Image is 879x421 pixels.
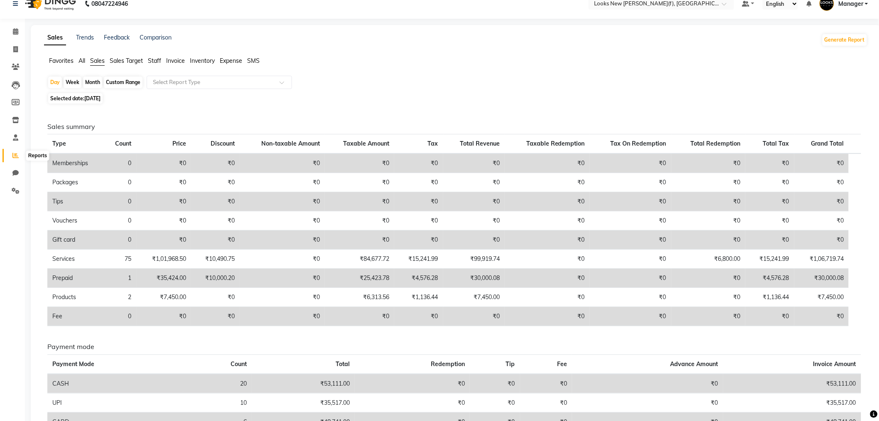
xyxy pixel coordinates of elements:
span: Tax [428,140,438,147]
h6: Payment mode [47,343,861,351]
td: 20 [183,374,252,394]
span: Total Tax [763,140,789,147]
td: ₹0 [671,173,745,192]
td: 1 [104,269,136,288]
td: 0 [104,173,136,192]
span: Grand Total [811,140,844,147]
span: Expense [220,57,242,64]
td: ₹0 [505,230,589,250]
td: ₹10,000.20 [191,269,240,288]
td: 0 [104,211,136,230]
td: 75 [104,250,136,269]
span: Total Redemption [690,140,740,147]
td: ₹0 [325,173,394,192]
td: ₹7,450.00 [794,288,849,307]
td: ₹0 [240,211,324,230]
td: ₹0 [136,211,191,230]
a: Feedback [104,34,130,41]
td: ₹6,313.56 [325,288,394,307]
td: ₹99,919.74 [443,250,505,269]
td: ₹30,000.08 [443,269,505,288]
td: ₹0 [745,230,794,250]
td: 0 [104,192,136,211]
td: 0 [104,154,136,173]
span: Selected date: [48,93,103,104]
td: ₹53,111.00 [723,374,861,394]
td: ₹0 [470,374,520,394]
td: ₹15,241.99 [394,250,443,269]
td: ₹0 [590,307,671,326]
td: 0 [104,230,136,250]
span: Discount [211,140,235,147]
td: ₹0 [394,230,443,250]
td: Fee [47,307,104,326]
td: ₹0 [240,192,324,211]
td: ₹0 [572,393,723,412]
button: Generate Report [823,34,867,46]
td: ₹0 [794,192,849,211]
td: ₹1,06,719.74 [794,250,849,269]
span: Sales Target [110,57,143,64]
td: Products [47,288,104,307]
td: ₹35,517.00 [252,393,355,412]
td: ₹10,490.75 [191,250,240,269]
div: Week [64,77,81,88]
td: ₹0 [240,230,324,250]
td: ₹7,450.00 [136,288,191,307]
span: Redemption [431,360,465,368]
td: Gift card [47,230,104,250]
td: ₹0 [394,307,443,326]
td: ₹0 [191,173,240,192]
td: ₹0 [136,192,191,211]
td: ₹0 [240,250,324,269]
td: ₹0 [136,154,191,173]
td: ₹7,450.00 [443,288,505,307]
span: Sales [90,57,105,64]
td: ₹0 [505,192,589,211]
span: Tax On Redemption [611,140,666,147]
span: Taxable Amount [343,140,389,147]
td: ₹0 [355,374,470,394]
span: Total [336,360,350,368]
td: ₹0 [671,307,745,326]
td: Packages [47,173,104,192]
td: ₹0 [325,154,394,173]
td: ₹0 [394,211,443,230]
td: ₹0 [505,173,589,192]
td: ₹0 [191,307,240,326]
td: ₹4,576.28 [394,269,443,288]
td: UPI [47,393,183,412]
td: ₹0 [590,288,671,307]
td: ₹0 [325,230,394,250]
td: ₹0 [671,192,745,211]
td: ₹0 [240,288,324,307]
td: ₹0 [590,192,671,211]
td: ₹4,576.28 [745,269,794,288]
td: ₹0 [794,173,849,192]
td: Memberships [47,154,104,173]
td: ₹0 [671,269,745,288]
span: Type [52,140,66,147]
td: ₹0 [590,269,671,288]
td: ₹0 [590,230,671,250]
td: ₹0 [443,192,505,211]
td: ₹0 [240,173,324,192]
td: ₹0 [671,154,745,173]
td: ₹0 [191,211,240,230]
span: Invoice [166,57,185,64]
td: ₹0 [590,211,671,230]
td: ₹0 [136,307,191,326]
span: Staff [148,57,161,64]
td: ₹0 [191,154,240,173]
td: ₹0 [505,211,589,230]
span: Price [172,140,186,147]
td: ₹0 [745,307,794,326]
td: ₹0 [520,393,572,412]
td: ₹0 [745,211,794,230]
td: ₹1,136.44 [394,288,443,307]
td: ₹0 [325,192,394,211]
td: ₹0 [745,154,794,173]
td: ₹6,800.00 [671,250,745,269]
span: [DATE] [84,95,101,102]
td: ₹0 [470,393,520,412]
